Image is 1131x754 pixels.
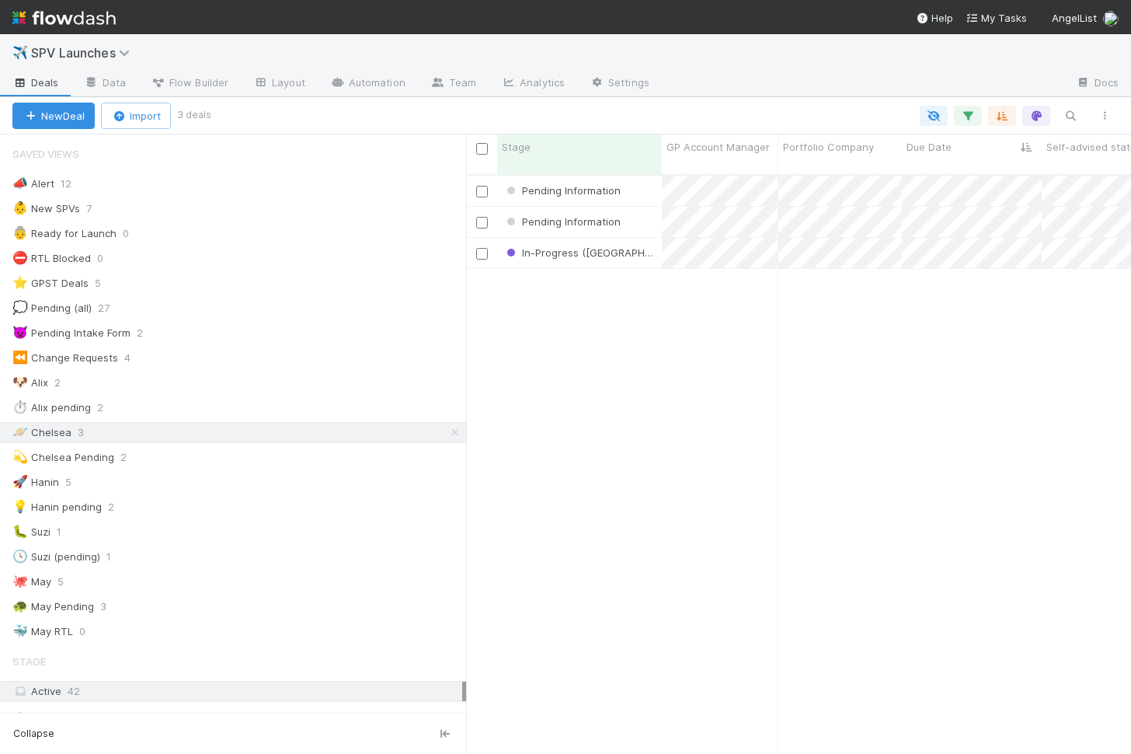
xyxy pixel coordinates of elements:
[318,72,418,96] a: Automation
[12,550,28,563] span: 🕓
[79,622,101,641] span: 0
[12,301,28,314] span: 💭
[12,522,50,542] div: Suzi
[12,274,89,293] div: GPST Deals
[120,448,142,467] span: 2
[108,497,130,517] span: 2
[503,245,654,260] div: In-Progress ([GEOGRAPHIC_DATA])
[86,199,107,218] span: 7
[12,450,28,463] span: 💫
[12,249,91,268] div: RTL Blocked
[12,224,117,243] div: Ready for Launch
[151,75,228,90] span: Flow Builder
[12,400,28,414] span: ⏱️
[138,72,241,96] a: Flow Builder
[12,103,95,129] button: NewDeal
[65,473,87,492] span: 5
[12,5,116,31] img: logo-inverted-e16ddd16eac7371096b0.svg
[783,139,874,155] span: Portfolio Company
[12,323,130,343] div: Pending Intake Form
[12,75,59,90] span: Deals
[68,685,80,697] span: 42
[12,199,80,218] div: New SPVs
[98,298,125,318] span: 27
[476,217,488,229] input: Toggle Row Selected
[966,12,1027,24] span: My Tasks
[12,572,51,592] div: May
[476,248,488,260] input: Toggle Row Selected
[12,326,28,339] span: 👿
[12,497,102,517] div: Hanin pending
[71,72,138,96] a: Data
[12,423,71,442] div: Chelsea
[12,348,118,368] div: Change Requests
[503,184,621,197] span: Pending Information
[12,201,28,215] span: 👶
[12,448,114,467] div: Chelsea Pending
[12,375,28,389] span: 🐶
[97,249,119,268] span: 0
[12,622,73,641] div: May RTL
[241,72,318,96] a: Layout
[12,46,28,59] span: ✈️
[12,373,48,393] div: Alix
[124,348,146,368] span: 4
[12,425,28,438] span: 🪐
[106,547,127,567] span: 1
[12,251,28,264] span: ⛔
[12,351,28,364] span: ⏪
[57,572,79,592] span: 5
[137,323,158,343] span: 2
[13,727,54,741] span: Collapse
[61,174,87,194] span: 12
[177,108,211,122] small: 3 deals
[12,500,28,513] span: 💡
[503,215,621,228] span: Pending Information
[1063,72,1131,96] a: Docs
[12,574,28,588] span: 🐙
[59,707,64,726] span: 7
[12,276,28,289] span: ⭐
[12,174,54,194] div: Alert
[12,226,28,239] span: 👵
[12,176,28,190] span: 📣
[907,139,952,155] span: Due Date
[12,682,462,701] div: Active
[476,143,488,155] input: Toggle All Rows Selected
[123,224,144,243] span: 0
[577,72,662,96] a: Settings
[100,597,122,616] span: 3
[489,72,577,96] a: Analytics
[12,624,28,637] span: 🐳
[503,183,621,198] div: Pending Information
[666,139,770,155] span: GP Account Manager
[12,398,91,417] div: Alix pending
[12,646,46,677] span: Stage
[12,473,59,492] div: Hanin
[966,10,1027,26] a: My Tasks
[12,298,92,318] div: Pending (all)
[54,373,76,393] span: 2
[476,186,488,197] input: Toggle Row Selected
[916,10,953,26] div: Help
[12,597,94,616] div: May Pending
[57,522,77,542] span: 1
[31,45,137,61] span: SPV Launches
[503,214,621,229] div: Pending Information
[97,398,119,417] span: 2
[12,138,79,169] span: Saved Views
[502,139,531,155] span: Stage
[101,103,171,129] button: Import
[12,475,28,488] span: 🚀
[418,72,489,96] a: Team
[1052,12,1097,24] span: AngelList
[78,423,99,442] span: 3
[1103,11,1119,26] img: avatar_aa70801e-8de5-4477-ab9d-eb7c67de69c1.png
[95,274,117,293] span: 5
[12,707,53,726] span: New
[12,525,28,538] span: 🐛
[12,599,28,613] span: 🐢
[503,246,691,259] span: In-Progress ([GEOGRAPHIC_DATA])
[12,547,100,567] div: Suzi (pending)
